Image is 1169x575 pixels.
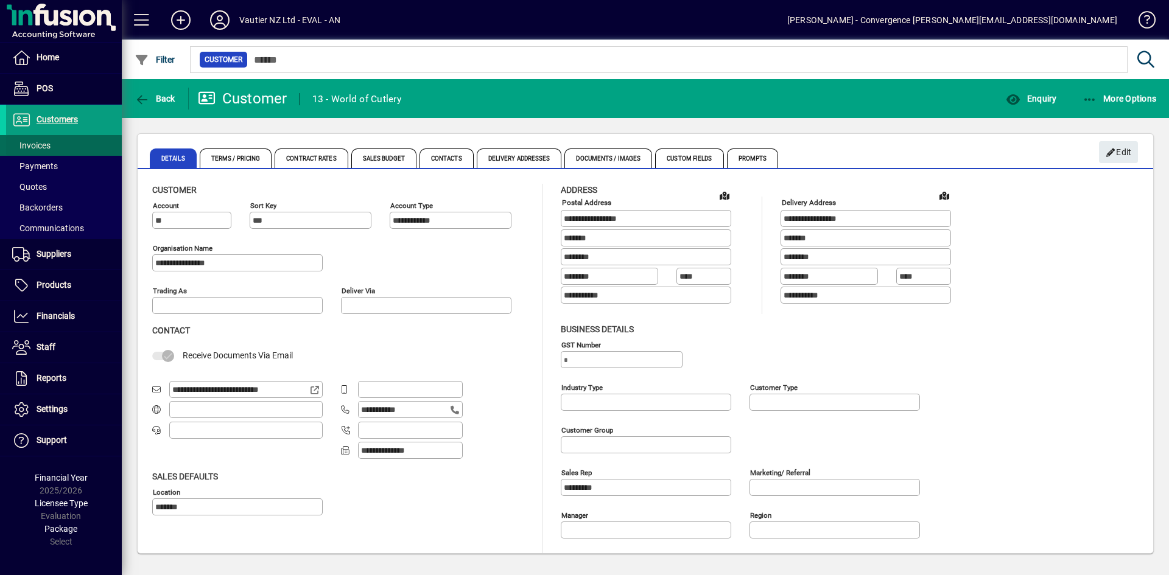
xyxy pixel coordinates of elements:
[6,43,122,73] a: Home
[250,201,276,210] mat-label: Sort key
[1129,2,1154,42] a: Knowledge Base
[1106,142,1132,162] span: Edit
[153,287,187,295] mat-label: Trading as
[12,223,84,233] span: Communications
[122,88,189,110] app-page-header-button: Back
[1083,94,1157,103] span: More Options
[275,148,348,168] span: Contract Rates
[152,472,218,481] span: Sales defaults
[6,425,122,456] a: Support
[564,148,652,168] span: Documents / Images
[37,311,75,321] span: Financials
[6,270,122,301] a: Products
[37,83,53,93] span: POS
[6,239,122,270] a: Suppliers
[312,89,401,109] div: 13 - World of Cutlery
[135,94,175,103] span: Back
[200,148,272,168] span: Terms / Pricing
[6,332,122,363] a: Staff
[198,89,287,108] div: Customer
[1006,94,1056,103] span: Enquiry
[37,52,59,62] span: Home
[150,148,197,168] span: Details
[715,186,734,205] a: View on map
[561,340,601,349] mat-label: GST Number
[390,201,433,210] mat-label: Account Type
[6,135,122,156] a: Invoices
[935,186,954,205] a: View on map
[351,148,416,168] span: Sales Budget
[37,373,66,383] span: Reports
[561,425,613,434] mat-label: Customer group
[1079,88,1160,110] button: More Options
[153,201,179,210] mat-label: Account
[35,498,88,508] span: Licensee Type
[6,156,122,176] a: Payments
[12,203,63,212] span: Backorders
[1099,141,1138,163] button: Edit
[12,141,51,150] span: Invoices
[205,54,242,66] span: Customer
[6,197,122,218] a: Backorders
[561,468,592,476] mat-label: Sales rep
[561,383,603,391] mat-label: Industry type
[35,473,88,483] span: Financial Year
[750,468,810,476] mat-label: Marketing/ Referral
[161,9,200,31] button: Add
[6,301,122,332] a: Financials
[6,74,122,104] a: POS
[135,55,175,64] span: Filter
[787,10,1117,30] div: [PERSON_NAME] - Convergence [PERSON_NAME][EMAIL_ADDRESS][DOMAIN_NAME]
[6,394,122,425] a: Settings
[12,161,58,171] span: Payments
[12,182,47,192] span: Quotes
[37,280,71,290] span: Products
[132,88,178,110] button: Back
[239,10,341,30] div: Vautier NZ Ltd - EVAL - AN
[6,218,122,239] a: Communications
[152,326,190,335] span: Contact
[153,244,212,253] mat-label: Organisation name
[37,342,55,352] span: Staff
[750,383,798,391] mat-label: Customer type
[477,148,562,168] span: Delivery Addresses
[37,249,71,259] span: Suppliers
[561,324,634,334] span: Business details
[132,49,178,71] button: Filter
[37,114,78,124] span: Customers
[152,185,197,195] span: Customer
[750,511,771,519] mat-label: Region
[37,404,68,414] span: Settings
[37,435,67,445] span: Support
[655,148,723,168] span: Custom Fields
[6,363,122,394] a: Reports
[6,176,122,197] a: Quotes
[561,511,588,519] mat-label: Manager
[727,148,779,168] span: Prompts
[153,487,180,496] mat-label: Location
[1003,88,1059,110] button: Enquiry
[420,148,474,168] span: Contacts
[183,350,293,360] span: Receive Documents Via Email
[342,287,375,295] mat-label: Deliver via
[200,9,239,31] button: Profile
[44,524,77,534] span: Package
[561,185,597,195] span: Address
